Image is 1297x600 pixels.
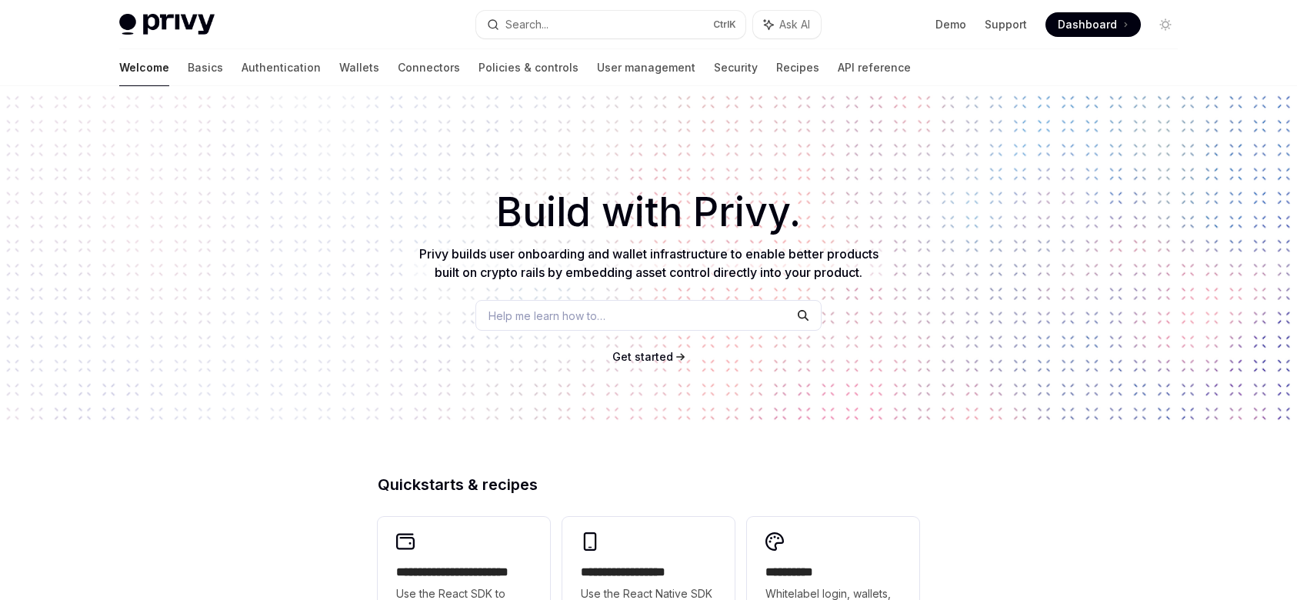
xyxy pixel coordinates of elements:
[713,18,736,31] span: Ctrl K
[339,49,379,86] a: Wallets
[1153,12,1178,37] button: Toggle dark mode
[119,49,169,86] a: Welcome
[753,11,821,38] button: Ask AI
[838,49,911,86] a: API reference
[496,198,801,226] span: Build with Privy.
[505,15,548,34] div: Search...
[597,49,695,86] a: User management
[935,17,966,32] a: Demo
[714,49,758,86] a: Security
[985,17,1027,32] a: Support
[188,49,223,86] a: Basics
[1058,17,1117,32] span: Dashboard
[488,308,605,324] span: Help me learn how to…
[419,246,879,280] span: Privy builds user onboarding and wallet infrastructure to enable better products built on crypto ...
[119,14,215,35] img: light logo
[779,17,810,32] span: Ask AI
[776,49,819,86] a: Recipes
[476,11,745,38] button: Search...CtrlK
[478,49,578,86] a: Policies & controls
[612,349,673,365] a: Get started
[242,49,321,86] a: Authentication
[378,477,538,492] span: Quickstarts & recipes
[398,49,460,86] a: Connectors
[612,350,673,363] span: Get started
[1045,12,1141,37] a: Dashboard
